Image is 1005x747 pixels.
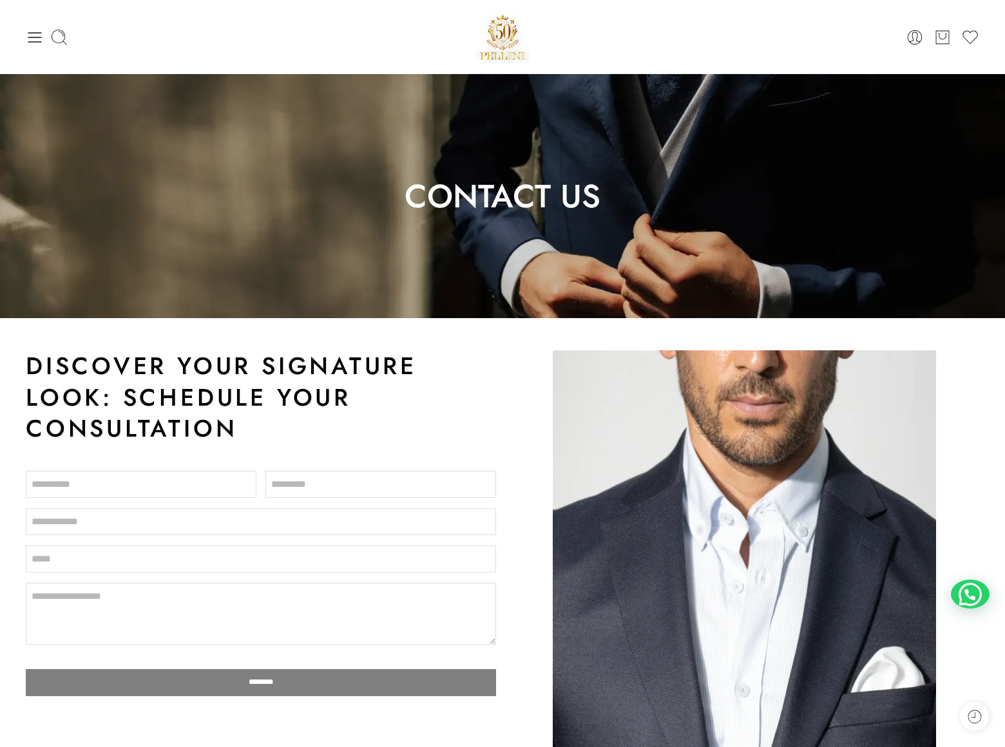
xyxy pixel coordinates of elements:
img: Pellini [475,10,530,64]
a: Login / Register [906,28,924,46]
a: Cart [933,28,952,46]
a: Pellini - [475,10,530,64]
a: Wishlist [961,28,979,46]
h2: Discover Your Signature Look: Schedule Your Consultation [26,350,496,443]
